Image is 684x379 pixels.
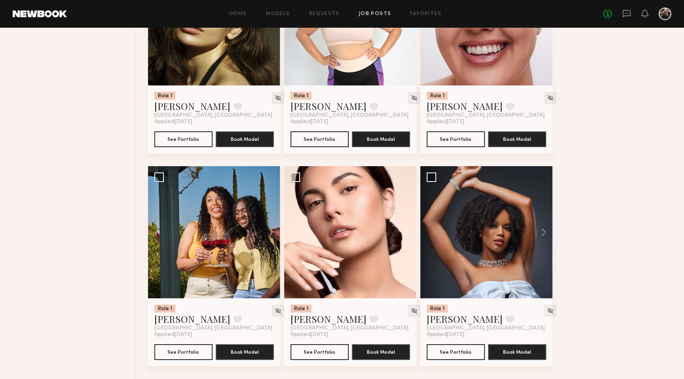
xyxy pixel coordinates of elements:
a: [PERSON_NAME] [154,313,230,325]
a: [PERSON_NAME] [427,313,503,325]
span: [GEOGRAPHIC_DATA], [GEOGRAPHIC_DATA] [427,325,545,332]
div: Role 1 [154,92,175,100]
span: [GEOGRAPHIC_DATA], [GEOGRAPHIC_DATA] [427,112,545,119]
div: Applied [DATE] [427,119,546,125]
img: Unhide Model [275,307,281,314]
button: See Portfolio [154,131,213,147]
a: Book Model [352,135,410,142]
a: [PERSON_NAME] [291,313,367,325]
img: Unhide Model [411,95,418,101]
a: Book Model [216,348,274,355]
a: [PERSON_NAME] [291,100,367,112]
button: Book Model [488,344,546,360]
div: Applied [DATE] [154,119,274,125]
img: Unhide Model [547,307,554,314]
button: See Portfolio [154,344,213,360]
div: Applied [DATE] [291,119,410,125]
button: Book Model [352,131,410,147]
img: Unhide Model [275,95,281,101]
button: See Portfolio [291,344,349,360]
button: Book Model [216,344,274,360]
a: Requests [309,11,340,17]
a: Job Posts [359,11,391,17]
img: Unhide Model [411,307,418,314]
span: [GEOGRAPHIC_DATA], [GEOGRAPHIC_DATA] [154,325,272,332]
div: Role 1 [154,305,175,313]
div: Applied [DATE] [291,332,410,338]
div: Applied [DATE] [154,332,274,338]
button: Book Model [352,344,410,360]
button: Book Model [216,131,274,147]
div: Role 1 [291,305,312,313]
img: Unhide Model [547,95,554,101]
a: Book Model [352,348,410,355]
a: Book Model [488,348,546,355]
a: Models [266,11,290,17]
a: [PERSON_NAME] [427,100,503,112]
a: Book Model [488,135,546,142]
div: Applied [DATE] [427,332,546,338]
a: Home [229,11,247,17]
button: See Portfolio [427,131,485,147]
a: Book Model [216,135,274,142]
button: See Portfolio [291,131,349,147]
a: [PERSON_NAME] [154,100,230,112]
button: See Portfolio [427,344,485,360]
span: [GEOGRAPHIC_DATA], [GEOGRAPHIC_DATA] [291,325,408,332]
div: Role 1 [427,92,448,100]
span: [GEOGRAPHIC_DATA], [GEOGRAPHIC_DATA] [154,112,272,119]
span: [GEOGRAPHIC_DATA], [GEOGRAPHIC_DATA] [291,112,408,119]
div: Role 1 [427,305,448,313]
div: Role 1 [291,92,312,100]
a: Favorites [410,11,441,17]
button: Book Model [488,131,546,147]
